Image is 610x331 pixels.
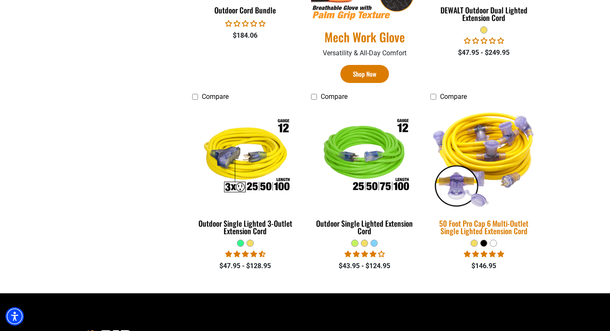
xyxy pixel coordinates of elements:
div: 50 Foot Pro Cap 6 Multi-Outlet Single Lighted Extension Cord [430,220,537,235]
span: 0.00 stars [464,37,504,45]
span: 0.00 stars [225,20,265,28]
span: Compare [202,93,229,101]
a: Mech Work Glove [311,29,418,45]
a: Outdoor Single Lighted 3-Outlet Extension Cord Outdoor Single Lighted 3-Outlet Extension Cord [192,105,299,240]
span: Compare [321,93,347,101]
p: Versatility & All-Day Comfort [311,48,418,58]
img: Outdoor Single Lighted Extension Cord [312,109,417,205]
div: Outdoor Single Lighted 3-Outlet Extension Cord [192,220,299,235]
div: $47.95 - $249.95 [430,48,537,58]
div: Accessibility Menu [5,307,24,326]
img: yellow [425,103,543,211]
div: $146.95 [430,261,537,271]
span: 4.80 stars [464,250,504,258]
span: 4.00 stars [345,250,385,258]
span: Compare [440,93,467,101]
div: $43.95 - $124.95 [311,261,418,271]
a: Outdoor Single Lighted Extension Cord Outdoor Single Lighted Extension Cord [311,105,418,240]
div: $184.06 [192,31,299,41]
span: 4.64 stars [225,250,265,258]
img: Outdoor Single Lighted 3-Outlet Extension Cord [193,109,298,205]
div: Outdoor Single Lighted Extension Cord [311,220,418,235]
a: yellow 50 Foot Pro Cap 6 Multi-Outlet Single Lighted Extension Cord [430,105,537,240]
div: $47.95 - $128.95 [192,261,299,271]
div: Outdoor Cord Bundle [192,6,299,14]
div: DEWALT Outdoor Dual Lighted Extension Cord [430,6,537,21]
a: Shop Now [340,65,389,83]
